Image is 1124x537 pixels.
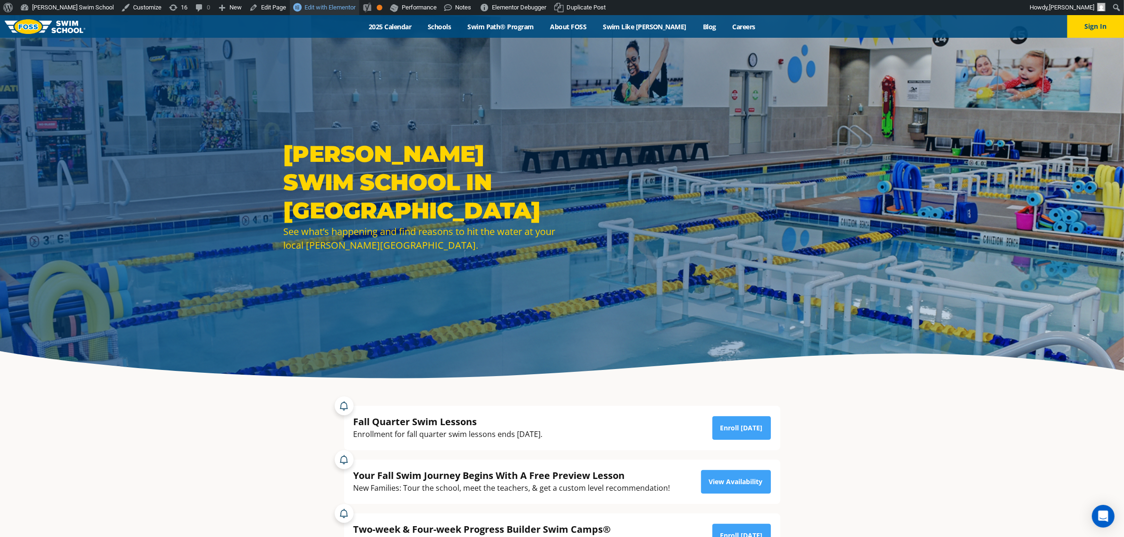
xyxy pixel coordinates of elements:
[542,22,595,31] a: About FOSS
[701,470,771,494] a: View Availability
[420,22,459,31] a: Schools
[595,22,695,31] a: Swim Like [PERSON_NAME]
[354,482,670,495] div: New Families: Tour the school, meet the teachers, & get a custom level recommendation!
[354,428,543,441] div: Enrollment for fall quarter swim lessons ends [DATE].
[5,19,85,34] img: FOSS Swim School Logo
[283,225,557,252] div: See what’s happening and find reasons to hit the water at your local [PERSON_NAME][GEOGRAPHIC_DATA].
[459,22,542,31] a: Swim Path® Program
[712,416,771,440] a: Enroll [DATE]
[283,140,557,225] h1: [PERSON_NAME] Swim School in [GEOGRAPHIC_DATA]
[694,22,724,31] a: Blog
[1067,15,1124,38] button: Sign In
[1092,505,1115,528] div: Open Intercom Messenger
[354,523,611,536] div: Two-week & Four-week Progress Builder Swim Camps®
[724,22,763,31] a: Careers
[304,4,355,11] span: Edit with Elementor
[354,415,543,428] div: Fall Quarter Swim Lessons
[1049,4,1094,11] span: [PERSON_NAME]
[377,5,382,10] div: OK
[354,469,670,482] div: Your Fall Swim Journey Begins With A Free Preview Lesson
[361,22,420,31] a: 2025 Calendar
